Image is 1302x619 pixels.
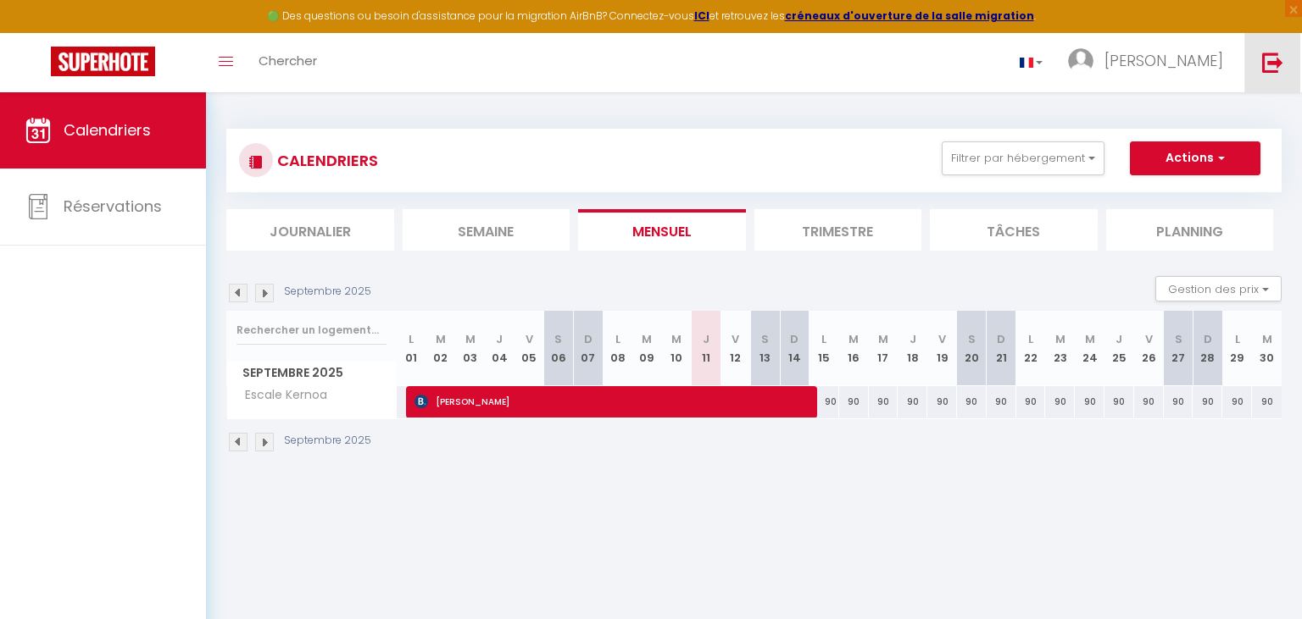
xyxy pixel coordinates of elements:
[785,8,1034,23] strong: créneaux d'ouverture de la salle migration
[662,311,692,386] th: 10
[632,311,662,386] th: 09
[721,311,750,386] th: 12
[878,331,888,347] abbr: M
[455,311,485,386] th: 03
[485,311,515,386] th: 04
[515,311,544,386] th: 05
[869,386,899,417] div: 90
[226,209,394,251] li: Journalier
[415,385,810,417] span: [PERSON_NAME]
[898,311,927,386] th: 18
[284,433,371,449] p: Septembre 2025
[839,311,869,386] th: 16
[1104,50,1223,71] span: [PERSON_NAME]
[754,209,922,251] li: Trimestre
[1016,311,1046,386] th: 22
[1134,311,1164,386] th: 26
[273,141,378,180] h3: CALENDRIERS
[1075,311,1104,386] th: 24
[1145,331,1153,347] abbr: V
[1235,331,1240,347] abbr: L
[259,52,317,69] span: Chercher
[1028,331,1033,347] abbr: L
[810,386,839,417] div: 90
[987,386,1016,417] div: 90
[790,331,798,347] abbr: D
[578,209,746,251] li: Mensuel
[930,209,1098,251] li: Tâches
[1164,386,1193,417] div: 90
[1055,33,1244,92] a: ... [PERSON_NAME]
[1134,386,1164,417] div: 90
[987,311,1016,386] th: 21
[1222,311,1252,386] th: 29
[910,331,916,347] abbr: J
[1085,331,1095,347] abbr: M
[671,331,682,347] abbr: M
[1045,386,1075,417] div: 90
[750,311,780,386] th: 13
[1130,141,1260,175] button: Actions
[703,331,709,347] abbr: J
[51,47,155,76] img: Super Booking
[968,331,976,347] abbr: S
[409,331,414,347] abbr: L
[1262,331,1272,347] abbr: M
[1106,209,1274,251] li: Planning
[584,331,593,347] abbr: D
[227,361,396,385] span: Septembre 2025
[732,331,739,347] abbr: V
[526,331,533,347] abbr: V
[1252,311,1282,386] th: 30
[1193,311,1222,386] th: 28
[1193,386,1222,417] div: 90
[927,386,957,417] div: 90
[1230,543,1289,606] iframe: Chat
[1075,386,1104,417] div: 90
[284,284,371,300] p: Septembre 2025
[839,386,869,417] div: 90
[246,33,330,92] a: Chercher
[1104,386,1134,417] div: 90
[957,386,987,417] div: 90
[997,331,1005,347] abbr: D
[642,331,652,347] abbr: M
[615,331,620,347] abbr: L
[573,311,603,386] th: 07
[869,311,899,386] th: 17
[1155,276,1282,301] button: Gestion des prix
[1016,386,1046,417] div: 90
[898,386,927,417] div: 90
[1252,386,1282,417] div: 90
[1055,331,1066,347] abbr: M
[938,331,946,347] abbr: V
[821,331,826,347] abbr: L
[403,209,570,251] li: Semaine
[761,331,769,347] abbr: S
[1068,48,1093,74] img: ...
[64,119,151,141] span: Calendriers
[692,311,721,386] th: 11
[849,331,859,347] abbr: M
[397,311,426,386] th: 01
[1175,331,1182,347] abbr: S
[496,331,503,347] abbr: J
[1164,311,1193,386] th: 27
[1104,311,1134,386] th: 25
[236,315,387,345] input: Rechercher un logement...
[694,8,709,23] a: ICI
[603,311,632,386] th: 08
[1222,386,1252,417] div: 90
[544,311,574,386] th: 06
[927,311,957,386] th: 19
[1204,331,1212,347] abbr: D
[465,331,476,347] abbr: M
[1116,331,1122,347] abbr: J
[554,331,562,347] abbr: S
[436,331,446,347] abbr: M
[942,141,1104,175] button: Filtrer par hébergement
[957,311,987,386] th: 20
[780,311,810,386] th: 14
[426,311,455,386] th: 02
